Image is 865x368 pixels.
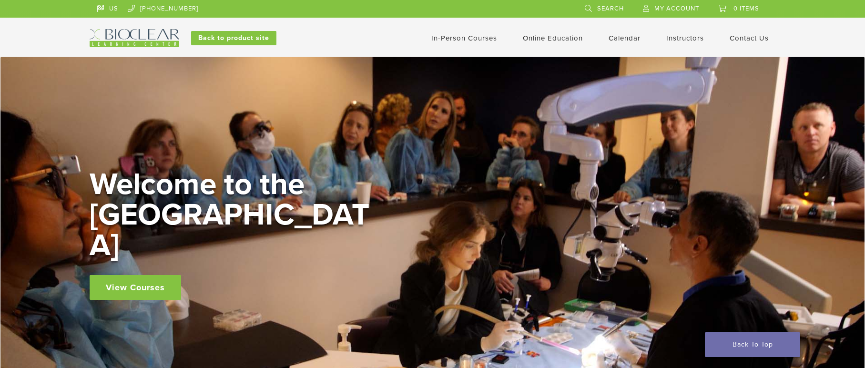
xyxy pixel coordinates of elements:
h2: Welcome to the [GEOGRAPHIC_DATA] [90,169,376,261]
a: Instructors [666,34,704,42]
span: Search [597,5,624,12]
a: Back To Top [705,332,800,357]
a: View Courses [90,275,181,300]
a: Calendar [609,34,641,42]
img: Bioclear [90,29,179,47]
a: Contact Us [730,34,769,42]
span: 0 items [733,5,759,12]
a: In-Person Courses [431,34,497,42]
a: Online Education [523,34,583,42]
span: My Account [654,5,699,12]
a: Back to product site [191,31,276,45]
